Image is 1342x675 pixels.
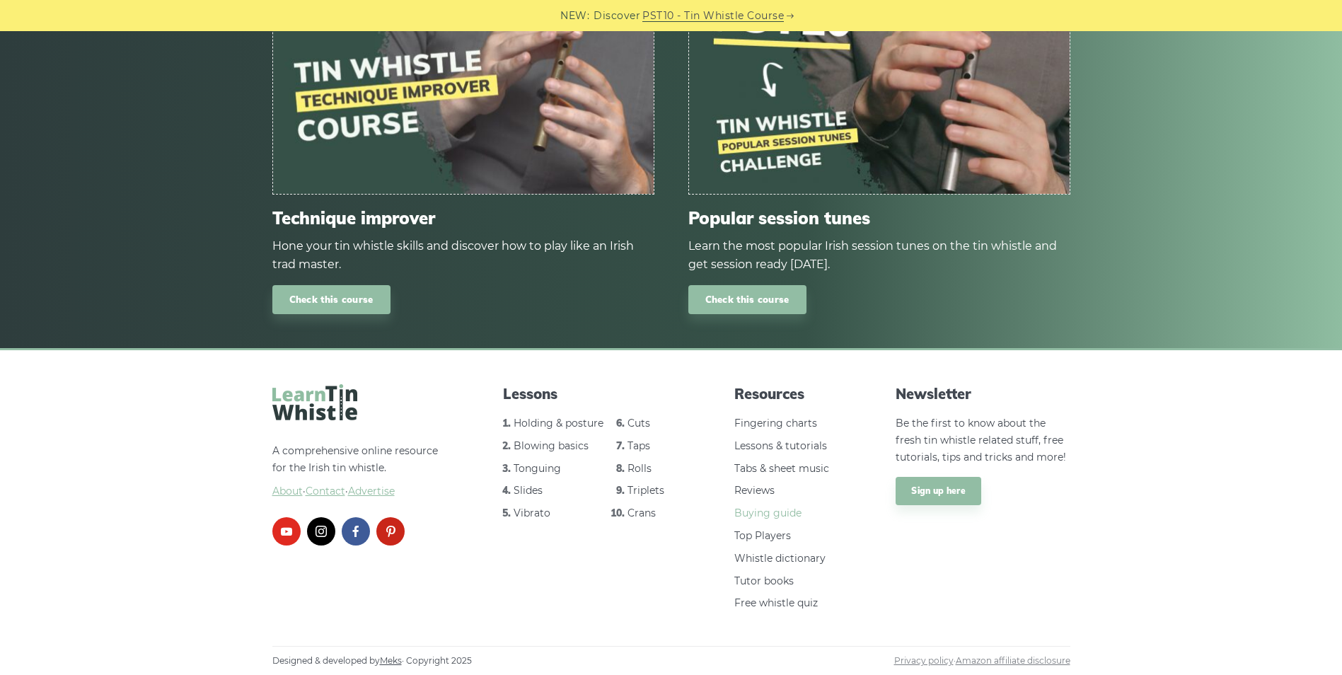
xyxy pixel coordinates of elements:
a: Blowing basics [514,439,589,452]
span: · [272,483,446,500]
span: Popular session tunes [688,208,1070,229]
a: Reviews [734,484,775,497]
p: Be the first to know about the fresh tin whistle related stuff, free tutorials, tips and tricks a... [896,415,1070,466]
span: Advertise [348,485,395,497]
a: Amazon affiliate disclosure [956,655,1070,666]
a: PST10 - Tin Whistle Course [642,8,784,24]
a: Check this course [272,285,391,314]
span: · [894,654,1070,668]
a: youtube [272,517,301,546]
a: Free whistle quiz [734,596,818,609]
a: Whistle dictionary [734,552,826,565]
a: Buying guide [734,507,802,519]
span: Resources [734,384,839,404]
a: Check this course [688,285,806,314]
a: Contact·Advertise [306,485,395,497]
a: Privacy policy [894,655,954,666]
a: Slides [514,484,543,497]
a: Taps [627,439,650,452]
a: Meks [380,655,402,666]
span: Discover [594,8,640,24]
div: Hone your tin whistle skills and discover how to play like an Irish trad master. [272,237,654,274]
a: facebook [342,517,370,546]
a: Sign up here [896,477,981,505]
a: Vibrato [514,507,550,519]
img: LearnTinWhistle.com [272,384,357,420]
a: Tabs & sheet music [734,462,829,475]
div: Learn the most popular Irish session tunes on the tin whistle and get session ready [DATE]. [688,237,1070,274]
a: About [272,485,303,497]
a: Top Players [734,529,791,542]
a: Cuts [627,417,650,429]
span: Designed & developed by · Copyright 2025 [272,654,472,668]
span: Contact [306,485,345,497]
a: instagram [307,517,335,546]
a: Rolls [627,462,652,475]
p: A comprehensive online resource for the Irish tin whistle. [272,443,446,500]
a: Crans [627,507,656,519]
a: Tutor books [734,575,794,587]
a: pinterest [376,517,405,546]
a: Lessons & tutorials [734,439,827,452]
a: Triplets [627,484,664,497]
span: Newsletter [896,384,1070,404]
a: Holding & posture [514,417,603,429]
a: Tonguing [514,462,561,475]
span: Lessons [503,384,677,404]
a: Fingering charts [734,417,817,429]
span: NEW: [560,8,589,24]
span: Technique improver [272,208,654,229]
